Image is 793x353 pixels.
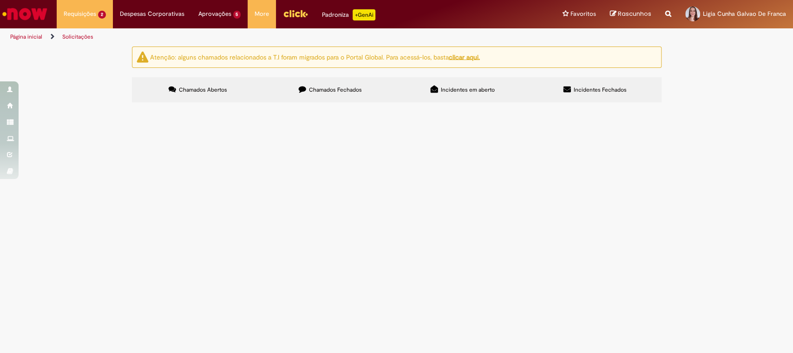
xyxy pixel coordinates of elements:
[64,9,96,19] span: Requisições
[703,10,786,18] span: Ligia Cunha Galvao De Franca
[10,33,42,40] a: Página inicial
[570,9,596,19] span: Favoritos
[309,86,362,93] span: Chamados Fechados
[283,7,308,20] img: click_logo_yellow_360x200.png
[7,28,522,46] ul: Trilhas de página
[1,5,49,23] img: ServiceNow
[233,11,241,19] span: 5
[618,9,651,18] span: Rascunhos
[98,11,106,19] span: 2
[322,9,375,20] div: Padroniza
[198,9,231,19] span: Aprovações
[574,86,627,93] span: Incidentes Fechados
[449,53,480,61] a: clicar aqui.
[353,9,375,20] p: +GenAi
[120,9,184,19] span: Despesas Corporativas
[62,33,93,40] a: Solicitações
[441,86,495,93] span: Incidentes em aberto
[150,53,480,61] ng-bind-html: Atenção: alguns chamados relacionados a T.I foram migrados para o Portal Global. Para acessá-los,...
[179,86,227,93] span: Chamados Abertos
[255,9,269,19] span: More
[610,10,651,19] a: Rascunhos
